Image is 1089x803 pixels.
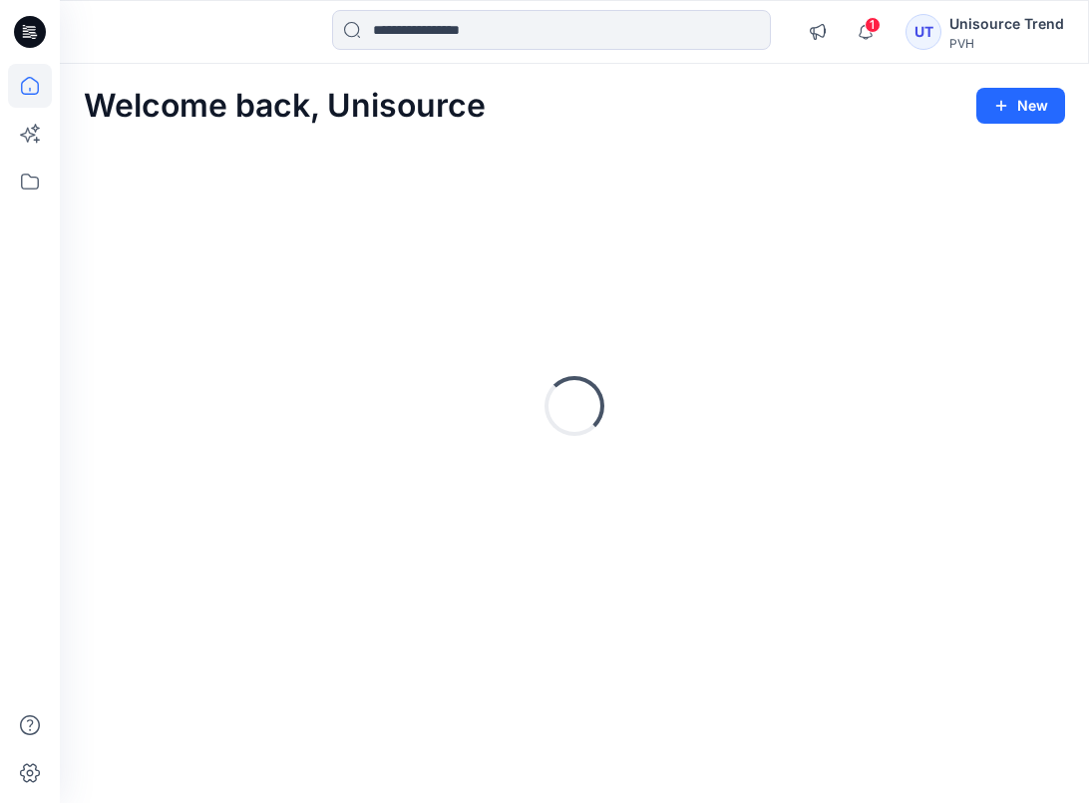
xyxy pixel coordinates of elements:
[949,36,1064,51] div: PVH
[84,88,486,125] h2: Welcome back, Unisource
[865,17,881,33] span: 1
[906,14,941,50] div: UT
[949,12,1064,36] div: Unisource Trend
[976,88,1065,124] button: New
